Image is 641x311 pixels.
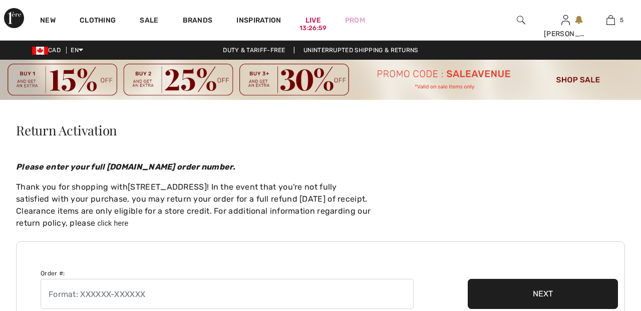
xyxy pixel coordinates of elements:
a: Live13:26:59 [305,15,321,26]
span: Thank you for shopping with [16,182,128,192]
img: 1ère Avenue [4,8,24,28]
h1: Return Activation [16,124,625,137]
a: Prom [345,15,365,26]
label: Order #: [41,269,65,278]
img: My Bag [606,14,615,26]
span: EN [71,47,83,54]
span: Inspiration [236,16,281,27]
a: 5 [588,14,632,26]
a: click here [98,219,129,227]
div: 13:26:59 [299,24,327,33]
a: [STREET_ADDRESS] [128,182,207,192]
input: Format: XXXXXX-XXXXXX [41,279,414,309]
a: Sale [140,16,158,27]
a: Brands [183,16,213,27]
a: New [40,16,56,27]
a: Clothing [80,16,116,27]
div: [PERSON_NAME] [544,29,588,39]
img: Canadian Dollar [32,47,48,55]
a: Sign In [561,15,570,25]
em: Please enter your full [DOMAIN_NAME] order number. [16,162,235,172]
img: search the website [517,14,525,26]
span: CAD [32,47,65,54]
img: My Info [561,14,570,26]
span: 5 [620,16,623,25]
button: Next [468,279,618,309]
